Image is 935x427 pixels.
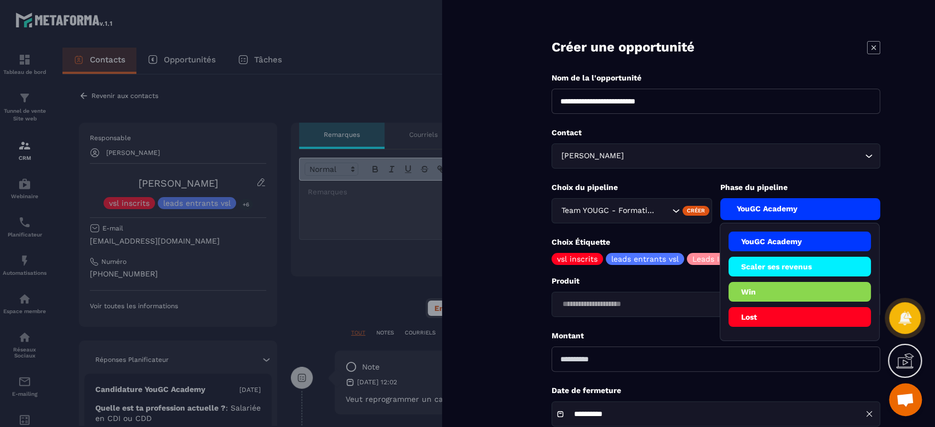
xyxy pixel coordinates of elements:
p: Nom de la l'opportunité [552,73,880,83]
p: Phase du pipeline [720,182,881,193]
input: Search for option [559,298,862,310]
p: Produit [552,276,880,286]
div: Search for option [552,292,880,317]
p: leads entrants vsl [611,255,679,263]
input: Search for option [626,150,862,162]
p: vsl inscrits [557,255,598,263]
input: Search for option [658,205,669,217]
p: Date de fermeture [552,385,880,396]
p: Choix du pipeline [552,182,712,193]
div: Créer [682,206,709,216]
div: Search for option [552,143,880,169]
p: Choix Étiquette [552,237,880,247]
div: Search for option [552,198,712,223]
div: Ouvrir le chat [889,383,922,416]
span: Team YOUGC - Formations [559,205,658,217]
p: Contact [552,128,880,138]
p: Montant [552,331,880,341]
span: [PERSON_NAME] [559,150,626,162]
p: Leads Instagram [692,255,754,263]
